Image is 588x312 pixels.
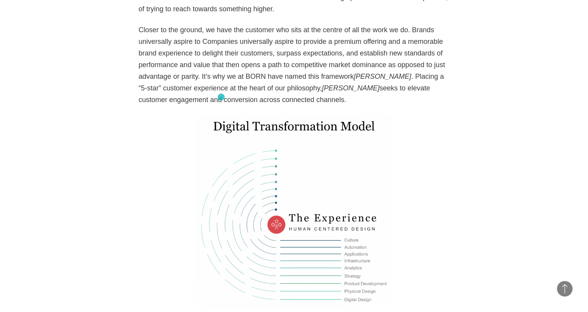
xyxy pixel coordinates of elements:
[557,281,572,296] button: Back to Top
[354,73,411,80] em: [PERSON_NAME]
[322,84,379,92] em: [PERSON_NAME]
[139,24,450,106] p: Closer to the ground, we have the customer who sits at the centre of all the work we do. Brands u...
